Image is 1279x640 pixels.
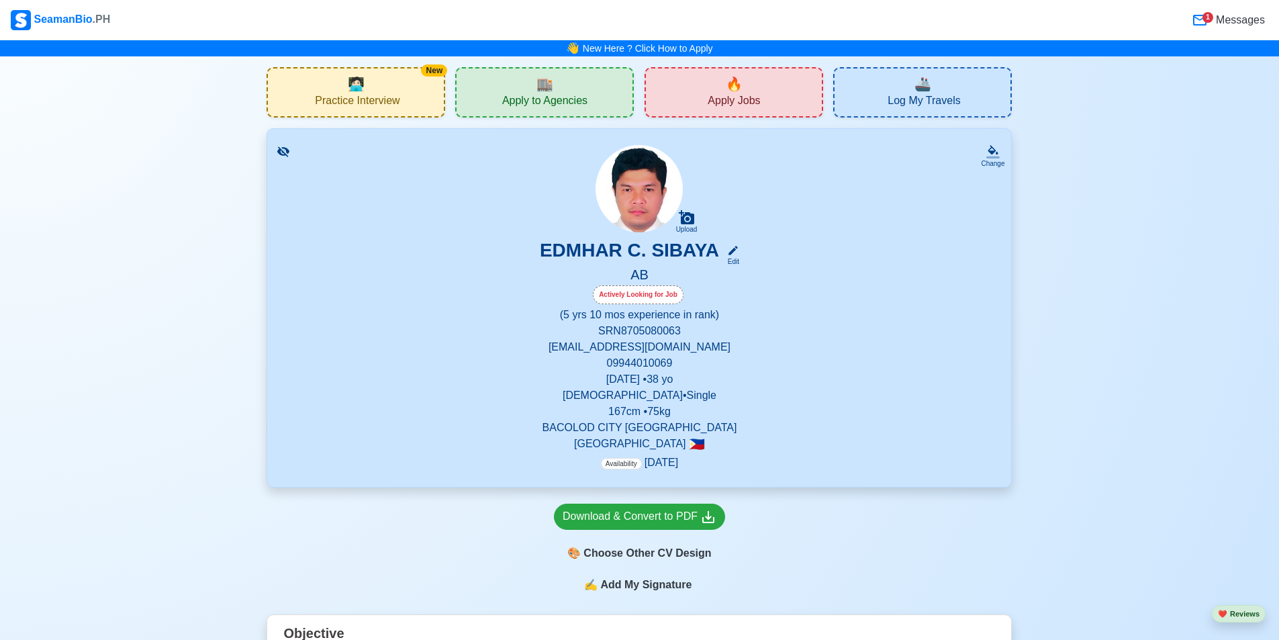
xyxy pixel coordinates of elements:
div: Change [981,158,1004,169]
span: Apply Jobs [708,94,760,111]
span: sign [584,577,598,593]
div: Upload [676,226,698,234]
span: Messages [1213,12,1265,28]
div: SeamanBio [11,10,110,30]
p: [DEMOGRAPHIC_DATA] • Single [283,387,995,404]
span: new [726,74,743,94]
span: Availability [601,458,642,469]
p: [DATE] • 38 yo [283,371,995,387]
div: Download & Convert to PDF [563,508,716,525]
p: BACOLOD CITY [GEOGRAPHIC_DATA] [283,420,995,436]
p: 09944010069 [283,355,995,371]
span: agencies [536,74,553,94]
p: SRN 8705080063 [283,323,995,339]
span: interview [348,74,365,94]
a: Download & Convert to PDF [554,504,725,530]
p: [DATE] [601,455,678,471]
span: paint [567,545,581,561]
div: Actively Looking for Job [593,285,683,304]
p: [GEOGRAPHIC_DATA] [283,436,995,452]
span: Practice Interview [315,94,399,111]
a: New Here ? Click How to Apply [583,43,713,54]
p: [EMAIL_ADDRESS][DOMAIN_NAME] [283,339,995,355]
span: .PH [93,13,111,25]
span: Log My Travels [888,94,960,111]
div: Choose Other CV Design [554,541,725,566]
span: Apply to Agencies [502,94,587,111]
button: heartReviews [1212,605,1266,623]
div: Edit [722,257,739,267]
h5: AB [283,267,995,285]
div: 1 [1202,12,1213,23]
span: heart [1218,610,1227,618]
span: bell [566,40,579,56]
div: New [421,64,447,77]
span: travel [914,74,931,94]
span: Add My Signature [598,577,694,593]
p: (5 yrs 10 mos experience in rank) [283,307,995,323]
h3: EDMHAR C. SIBAYA [540,239,719,267]
img: Logo [11,10,31,30]
p: 167 cm • 75 kg [283,404,995,420]
span: 🇵🇭 [689,438,705,451]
